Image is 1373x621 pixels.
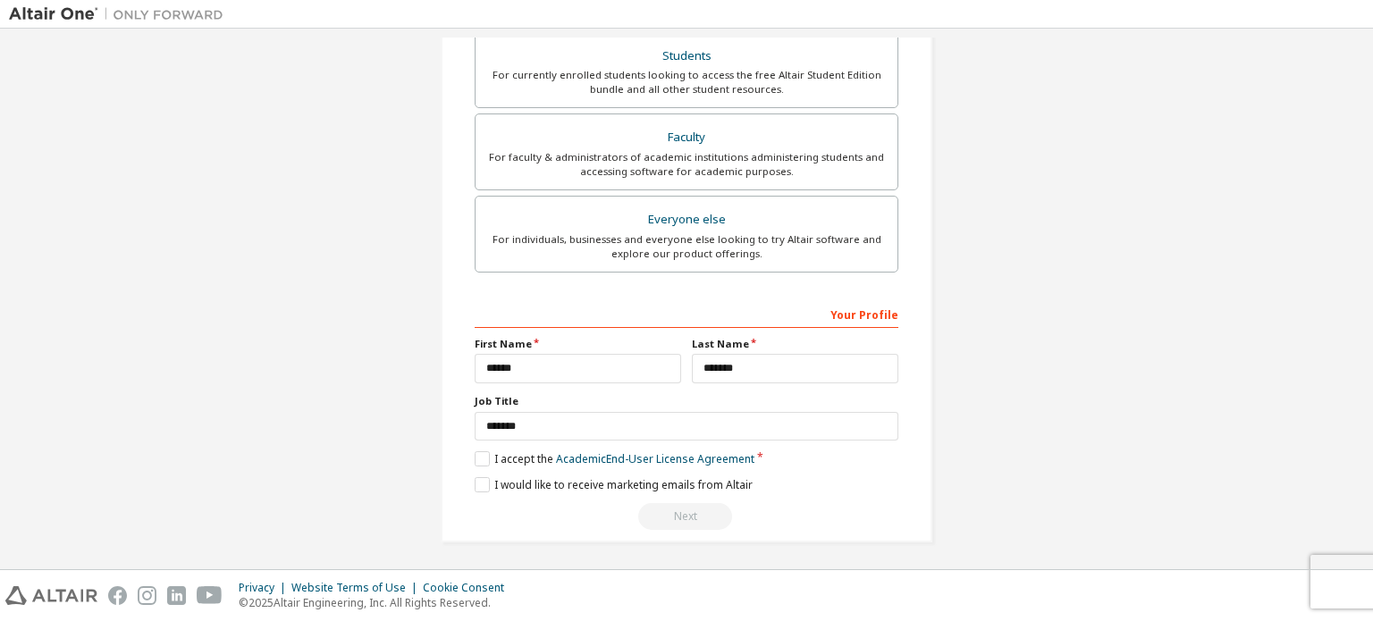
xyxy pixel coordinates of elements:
[9,5,232,23] img: Altair One
[197,586,223,605] img: youtube.svg
[475,299,898,328] div: Your Profile
[475,477,753,492] label: I would like to receive marketing emails from Altair
[475,503,898,530] div: You need to provide your academic email
[486,68,887,97] div: For currently enrolled students looking to access the free Altair Student Edition bundle and all ...
[486,207,887,232] div: Everyone else
[108,586,127,605] img: facebook.svg
[475,451,754,466] label: I accept the
[486,150,887,179] div: For faculty & administrators of academic institutions administering students and accessing softwa...
[5,586,97,605] img: altair_logo.svg
[138,586,156,605] img: instagram.svg
[556,451,754,466] a: Academic End-User License Agreement
[486,44,887,69] div: Students
[475,337,681,351] label: First Name
[423,581,515,595] div: Cookie Consent
[475,394,898,408] label: Job Title
[239,581,291,595] div: Privacy
[239,595,515,610] p: © 2025 Altair Engineering, Inc. All Rights Reserved.
[291,581,423,595] div: Website Terms of Use
[486,125,887,150] div: Faculty
[167,586,186,605] img: linkedin.svg
[486,232,887,261] div: For individuals, businesses and everyone else looking to try Altair software and explore our prod...
[692,337,898,351] label: Last Name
